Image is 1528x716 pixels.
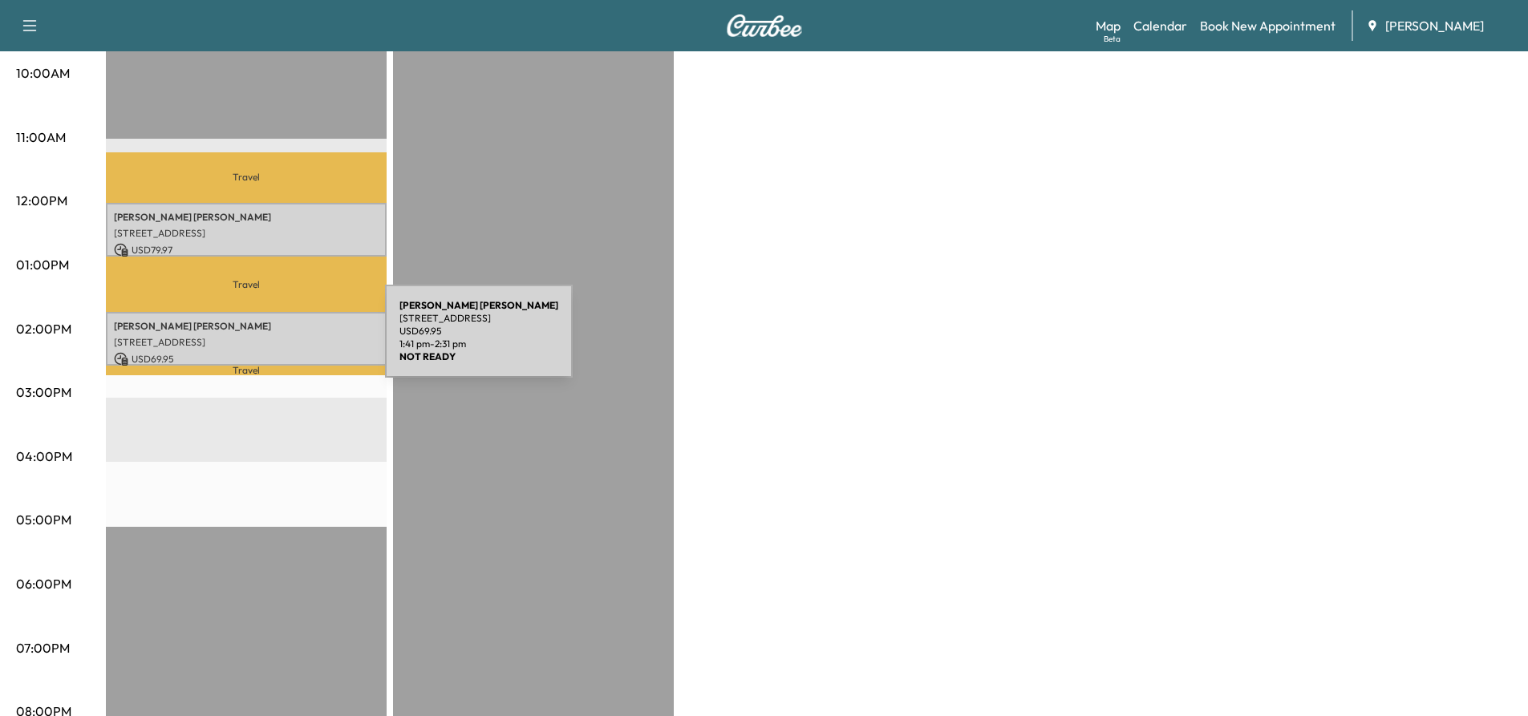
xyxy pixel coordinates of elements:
[114,211,379,224] p: [PERSON_NAME] [PERSON_NAME]
[114,320,379,333] p: [PERSON_NAME] [PERSON_NAME]
[16,382,71,402] p: 03:00PM
[16,255,69,274] p: 01:00PM
[114,227,379,240] p: [STREET_ADDRESS]
[1104,33,1121,45] div: Beta
[106,257,387,312] p: Travel
[726,14,803,37] img: Curbee Logo
[16,510,71,529] p: 05:00PM
[16,63,70,83] p: 10:00AM
[16,319,71,338] p: 02:00PM
[1385,16,1484,35] span: [PERSON_NAME]
[16,447,72,466] p: 04:00PM
[114,352,379,366] p: USD 69.95
[114,336,379,349] p: [STREET_ADDRESS]
[1096,16,1121,35] a: MapBeta
[1200,16,1335,35] a: Book New Appointment
[16,191,67,210] p: 12:00PM
[16,127,66,147] p: 11:00AM
[106,366,387,375] p: Travel
[114,243,379,257] p: USD 79.97
[106,152,387,203] p: Travel
[16,638,70,657] p: 07:00PM
[16,574,71,593] p: 06:00PM
[1133,16,1187,35] a: Calendar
